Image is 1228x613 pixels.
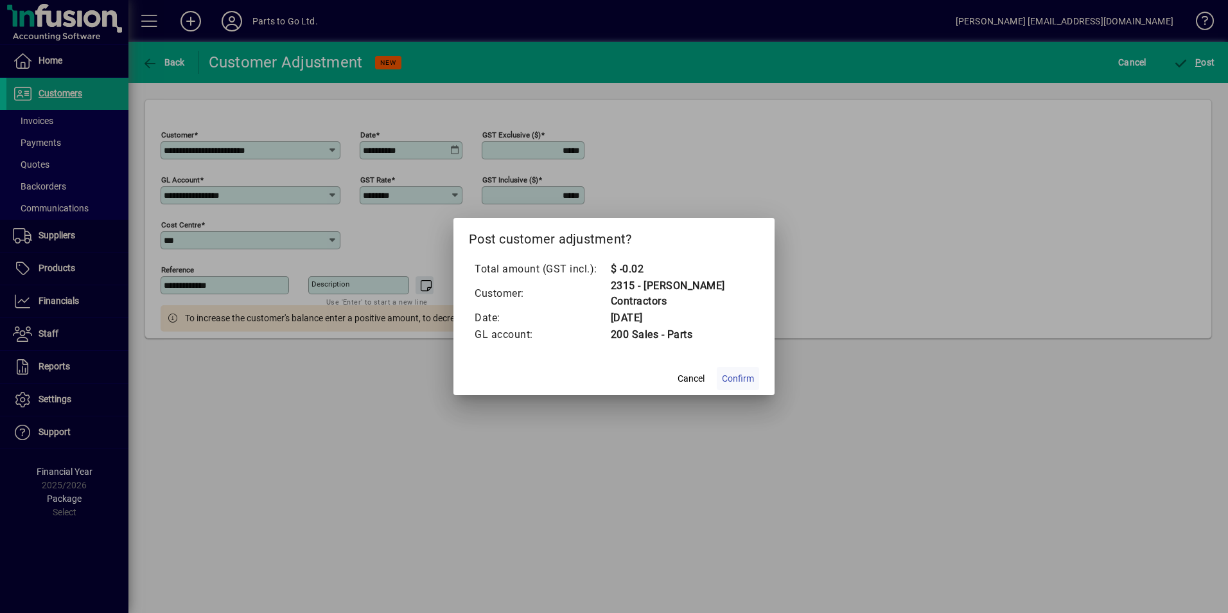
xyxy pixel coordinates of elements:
[610,261,755,278] td: $ -0.02
[453,218,775,255] h2: Post customer adjustment?
[474,310,610,326] td: Date:
[474,261,610,278] td: Total amount (GST incl.):
[474,278,610,310] td: Customer:
[722,372,754,386] span: Confirm
[610,326,755,343] td: 200 Sales - Parts
[678,372,705,386] span: Cancel
[474,326,610,343] td: GL account:
[610,310,755,326] td: [DATE]
[717,367,759,390] button: Confirm
[610,278,755,310] td: 2315 - [PERSON_NAME] Contractors
[671,367,712,390] button: Cancel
